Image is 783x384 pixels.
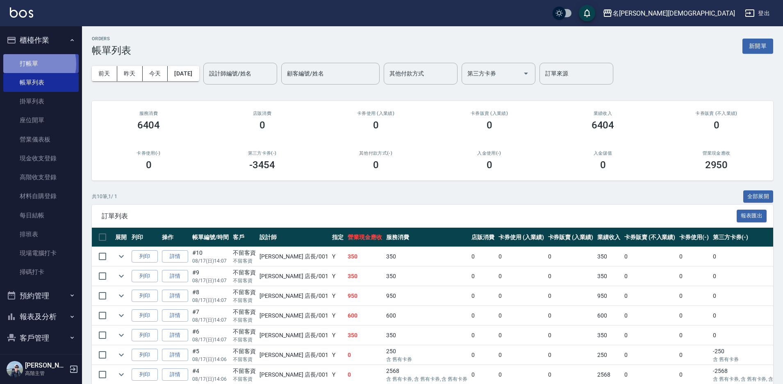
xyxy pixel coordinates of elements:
p: 不留客資 [233,375,256,383]
h3: 6404 [137,119,160,131]
td: 0 [546,306,596,325]
button: expand row [115,349,127,361]
td: 0 [469,345,496,365]
div: 不留客資 [233,288,256,297]
button: 列印 [132,368,158,381]
td: 0 [496,326,546,345]
th: 客戶 [231,228,258,247]
td: Y [330,286,346,306]
a: 座位開單 [3,111,79,130]
td: 0 [622,345,677,365]
div: 名[PERSON_NAME][DEMOGRAPHIC_DATA] [612,8,735,18]
a: 詳情 [162,368,188,381]
a: 每日結帳 [3,206,79,225]
td: 0 [546,247,596,266]
th: 業績收入 [595,228,622,247]
a: 現金收支登錄 [3,149,79,168]
td: 350 [595,267,622,286]
td: 0 [469,267,496,286]
h2: 營業現金應收 [669,151,763,156]
td: Y [330,267,346,286]
div: 不留客資 [233,249,256,257]
td: #9 [190,267,231,286]
button: 報表匯出 [737,210,767,222]
h3: 0 [259,119,265,131]
button: 列印 [132,250,158,263]
a: 新開單 [742,42,773,50]
button: 列印 [132,290,158,302]
button: 報表及分析 [3,306,79,327]
td: 350 [346,267,384,286]
button: 列印 [132,329,158,342]
a: 詳情 [162,309,188,322]
td: #6 [190,326,231,345]
th: 卡券販賣 (入業績) [546,228,596,247]
a: 現場電腦打卡 [3,244,79,263]
td: 350 [595,326,622,345]
p: 含 舊有卡券, 含 舊有卡券, 含 舊有卡券 [386,375,467,383]
td: Y [330,306,346,325]
p: 08/17 (日) 14:06 [192,356,229,363]
h2: 業績收入 [556,111,650,116]
td: 0 [677,267,711,286]
h3: 0 [487,119,492,131]
td: [PERSON_NAME] 店長 /001 [257,247,330,266]
th: 店販消費 [469,228,496,247]
button: 預約管理 [3,285,79,306]
td: 0 [622,326,677,345]
td: 0 [677,247,711,266]
p: 高階主管 [25,370,67,377]
h3: 6404 [592,119,615,131]
h2: 第三方卡券(-) [215,151,309,156]
td: 0 [496,247,546,266]
h3: 0 [487,159,492,171]
th: 設計師 [257,228,330,247]
td: 0 [546,326,596,345]
a: 詳情 [162,329,188,342]
td: 350 [384,326,469,345]
div: 不留客資 [233,347,256,356]
td: #10 [190,247,231,266]
button: 前天 [92,66,117,81]
button: expand row [115,368,127,381]
button: 登出 [742,6,773,21]
th: 營業現金應收 [346,228,384,247]
h2: 卡券販賣 (入業績) [442,111,536,116]
td: 0 [622,247,677,266]
a: 詳情 [162,250,188,263]
p: 08/17 (日) 14:07 [192,277,229,284]
td: [PERSON_NAME] 店長 /001 [257,286,330,306]
div: 不留客資 [233,327,256,336]
p: 不留客資 [233,336,256,343]
h2: 入金儲值 [556,151,650,156]
th: 展開 [113,228,130,247]
p: 08/17 (日) 14:07 [192,297,229,304]
h3: 0 [373,159,379,171]
button: expand row [115,250,127,263]
td: [PERSON_NAME] 店長 /001 [257,306,330,325]
td: 0 [677,326,711,345]
th: 卡券販賣 (不入業績) [622,228,677,247]
p: 不留客資 [233,277,256,284]
button: 新開單 [742,39,773,54]
p: 不留客資 [233,356,256,363]
p: 08/17 (日) 14:07 [192,257,229,265]
td: #5 [190,345,231,365]
h2: 其他付款方式(-) [329,151,423,156]
td: 0 [546,286,596,306]
h2: 卡券販賣 (不入業績) [669,111,763,116]
td: 0 [469,286,496,306]
a: 帳單列表 [3,73,79,92]
td: 0 [622,306,677,325]
p: 08/17 (日) 14:07 [192,336,229,343]
p: 不留客資 [233,316,256,324]
th: 服務消費 [384,228,469,247]
button: 櫃檯作業 [3,30,79,51]
span: 訂單列表 [102,212,737,220]
h2: 卡券使用 (入業績) [329,111,423,116]
button: expand row [115,309,127,322]
td: 0 [496,286,546,306]
button: expand row [115,290,127,302]
button: Open [519,67,533,80]
td: 350 [384,247,469,266]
